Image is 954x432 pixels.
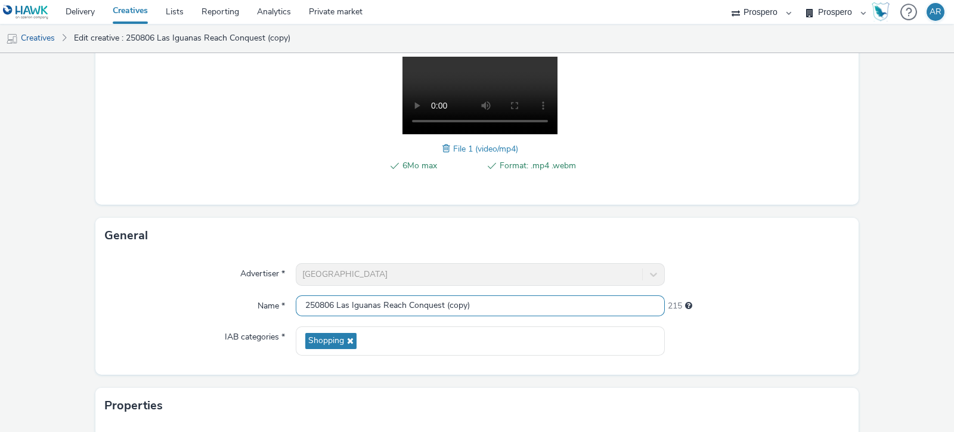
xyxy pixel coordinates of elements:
a: Edit creative : 250806 Las Iguanas Reach Conquest (copy) [68,24,296,53]
img: undefined Logo [3,5,49,20]
div: Maximum 255 characters [685,300,692,312]
a: Hawk Academy [872,2,894,21]
span: 6Mo max [402,159,479,173]
span: File 1 (video/mp4) [453,143,518,155]
span: Format: .mp4 .webm [500,159,576,173]
h3: Properties [104,397,163,415]
img: Hawk Academy [872,2,890,21]
label: Name * [253,295,290,312]
div: AR [930,3,941,21]
img: mobile [6,33,18,45]
label: Advertiser * [236,263,290,280]
span: Shopping [308,336,344,346]
span: 215 [668,300,682,312]
h3: General [104,227,148,245]
input: Name [296,295,665,316]
label: IAB categories * [220,326,290,343]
